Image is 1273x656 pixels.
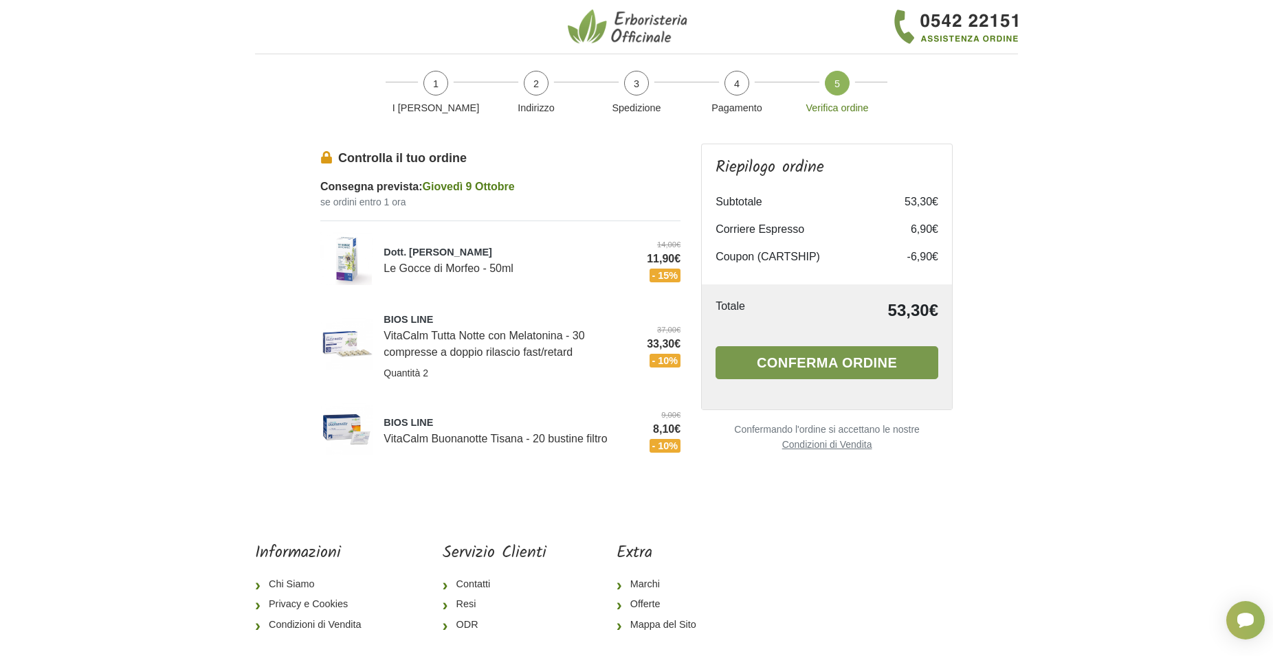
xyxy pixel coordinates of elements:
del: 14,00€ [647,239,680,251]
img: VitaCalm Tutta Notte con Melatonina - 30 compresse a doppio rilascio fast/retard [320,317,373,370]
span: - 15% [650,269,681,282]
td: 6,90€ [883,216,938,243]
u: Condizioni di Vendita [782,439,872,450]
a: Contatti [443,574,546,595]
span: Dott. [PERSON_NAME] [384,245,626,260]
span: BIOS LINE [384,416,628,431]
a: ODR [443,615,546,635]
a: Privacy e Cookies [255,594,372,615]
a: Marchi [617,574,707,595]
span: 2 [524,71,549,95]
a: Resi [443,594,546,615]
a: Chi Siamo [255,574,372,595]
p: Pagamento [692,101,782,116]
legend: Controlla il tuo ordine [320,149,680,168]
span: 11,90€ [647,251,680,267]
h4: Riepilogo ordine [716,158,938,178]
button: Conferma ordine [716,346,938,379]
iframe: fb:page Facebook Social Plugin [777,543,1018,591]
p: I [PERSON_NAME] [391,101,480,116]
del: 9,00€ [650,409,681,421]
small: se ordini entro 1 ora [320,195,680,210]
div: Le Gocce di Morfeo - 50ml [384,245,626,277]
small: Confermando l'ordine si accettano le nostre [701,424,953,452]
iframe: Smartsupp widget button [1226,601,1265,640]
img: Erboristeria Officinale [568,8,691,45]
td: Totale [716,298,797,323]
span: 3 [624,71,649,95]
td: -6,90€ [883,243,938,271]
div: Quantità 2 [384,361,626,381]
span: 8,10€ [650,421,681,438]
a: Mappa del Sito [617,615,707,635]
td: 53,30€ [797,298,938,323]
td: 53,30€ [883,188,938,216]
div: VitaCalm Buonanotte Tisana - 20 bustine filtro [384,416,628,447]
span: 33,30€ [647,336,680,352]
td: Subtotale [716,188,883,216]
p: Verifica ordine [793,101,882,116]
del: 37,00€ [647,324,680,336]
td: Coupon (CARTSHIP) [716,243,883,271]
h5: Servizio Clienti [443,543,546,563]
span: - 10% [650,354,681,367]
span: - 10% [650,439,681,453]
span: 4 [724,71,749,95]
td: Corriere Espresso [716,216,883,243]
h5: Extra [617,543,707,563]
span: BIOS LINE [384,313,626,328]
img: Le Gocce di Morfeo - 50ml [320,232,373,285]
a: Condizioni di Vendita [255,615,372,635]
img: VitaCalm Buonanotte Tisana - 20 bustine filtro [320,403,373,455]
span: Giovedì 9 Ottobre [422,181,514,192]
a: Condizioni di Vendita [701,438,953,452]
div: Consegna prevista: [320,179,680,195]
div: VitaCalm Tutta Notte con Melatonina - 30 compresse a doppio rilascio fast/retard [384,313,626,361]
p: Indirizzo [491,101,581,116]
span: 5 [825,71,850,95]
p: Spedizione [592,101,681,116]
a: Offerte [617,594,707,615]
span: 1 [423,71,448,95]
h5: Informazioni [255,543,372,563]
